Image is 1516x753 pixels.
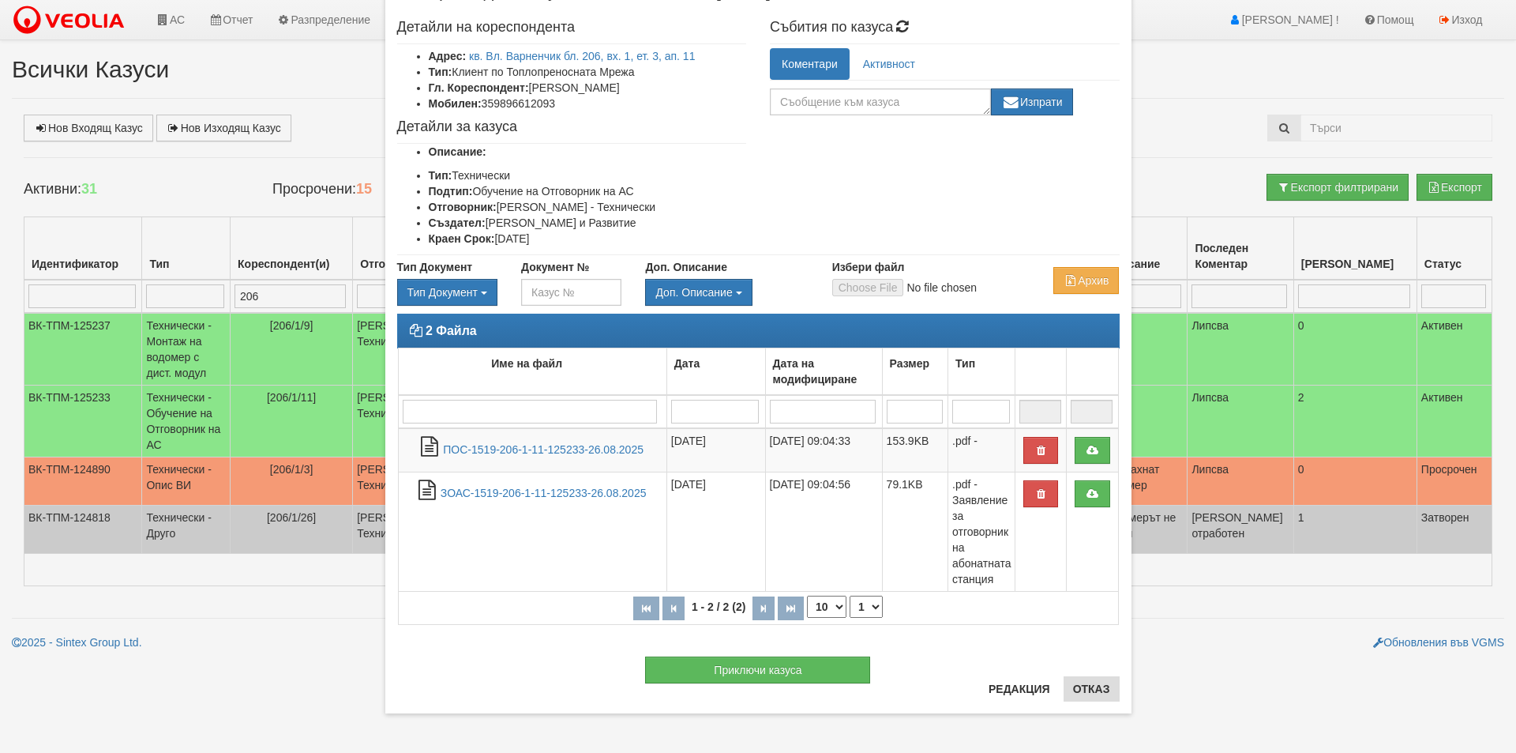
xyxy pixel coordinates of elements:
[397,20,747,36] h4: Детайли на кореспондента
[778,597,804,620] button: Последна страница
[429,64,747,80] li: Клиент по Топлопреносната Мрежа
[429,96,747,111] li: 359896612093
[491,357,562,370] b: Име на файл
[1015,348,1067,396] td: : No sort applied, activate to apply an ascending sort
[429,97,482,110] b: Мобилен:
[429,81,529,94] b: Гл. Кореспондент:
[765,473,882,592] td: [DATE] 09:04:56
[441,487,647,499] a: ЗОАС-1519-206-1-11-125233-26.08.2025
[429,199,747,215] li: [PERSON_NAME] - Технически
[773,357,857,386] b: Дата на модифициране
[666,428,765,473] td: [DATE]
[851,48,927,80] a: Активност
[948,428,1015,473] td: .pdf -
[645,259,726,275] label: Доп. Описание
[645,279,752,306] button: Доп. Описание
[948,473,1015,592] td: .pdf - Заявление за отговорник на абонатната станция
[688,601,749,613] span: 1 - 2 / 2 (2)
[398,473,1118,592] tr: ЗОАС-1519-206-1-11-125233-26.08.2025.pdf - Заявление за отговорник на абонатната станция
[807,596,846,618] select: Брой редове на страница
[752,597,775,620] button: Следваща страница
[443,443,644,456] a: ПОС-1519-206-1-11-125233-26.08.2025
[633,597,659,620] button: Първа страница
[398,348,666,396] td: Име на файл: No sort applied, activate to apply an ascending sort
[770,20,1120,36] h4: Събития по казуса
[1053,267,1119,294] button: Архив
[955,357,975,370] b: Тип
[645,279,808,306] div: Двоен клик, за изчистване на избраната стойност.
[770,48,850,80] a: Коментари
[521,279,621,306] input: Казус №
[397,259,473,275] label: Тип Документ
[426,324,477,337] strong: 2 Файла
[397,119,747,135] h4: Детайли за казуса
[429,168,747,183] li: Технически
[429,231,747,247] li: [DATE]
[429,80,747,96] li: [PERSON_NAME]
[645,657,870,683] button: Приключи казуса
[850,596,883,618] select: Страница номер
[991,88,1073,115] button: Изпрати
[832,259,905,275] label: Избери файл
[429,215,747,231] li: [PERSON_NAME] и Развитие
[429,232,495,245] b: Краен Срок:
[398,428,1118,473] tr: ПОС-1519-206-1-11-125233-26.08.2025.pdf -
[662,597,685,620] button: Предишна страница
[1067,348,1118,396] td: : No sort applied, activate to apply an ascending sort
[882,428,947,473] td: 153.9KB
[655,286,732,299] span: Доп. Описание
[666,348,765,396] td: Дата: No sort applied, activate to apply an ascending sort
[674,357,700,370] b: Дата
[407,286,478,299] span: Тип Документ
[469,50,695,62] a: кв. Вл. Варненчик бл. 206, вх. 1, ет. 3, ап. 11
[429,169,452,182] b: Тип:
[429,50,467,62] b: Адрес:
[765,348,882,396] td: Дата на модифициране: No sort applied, activate to apply an ascending sort
[666,473,765,592] td: [DATE]
[429,145,486,158] b: Описание:
[397,279,497,306] button: Тип Документ
[882,348,947,396] td: Размер: No sort applied, activate to apply an ascending sort
[948,348,1015,396] td: Тип: No sort applied, activate to apply an ascending sort
[429,185,473,198] b: Подтип:
[429,216,486,229] b: Създател:
[397,279,497,306] div: Двоен клик, за изчистване на избраната стойност.
[890,357,929,370] b: Размер
[429,201,497,213] b: Отговорник:
[979,676,1060,702] button: Редакция
[1064,676,1120,702] button: Отказ
[429,183,747,199] li: Обучение на Отговорник на АС
[521,259,589,275] label: Документ №
[882,473,947,592] td: 79.1KB
[429,66,452,78] b: Тип:
[765,428,882,473] td: [DATE] 09:04:33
